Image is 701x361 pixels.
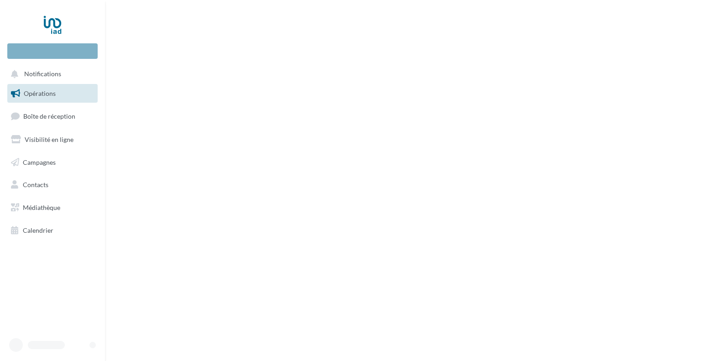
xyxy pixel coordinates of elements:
[24,89,56,97] span: Opérations
[25,136,73,143] span: Visibilité en ligne
[5,130,99,149] a: Visibilité en ligne
[5,198,99,217] a: Médiathèque
[7,43,98,59] div: Nouvelle campagne
[5,175,99,194] a: Contacts
[24,70,61,78] span: Notifications
[23,158,56,166] span: Campagnes
[23,181,48,188] span: Contacts
[5,106,99,126] a: Boîte de réception
[23,226,53,234] span: Calendrier
[23,204,60,211] span: Médiathèque
[5,84,99,103] a: Opérations
[23,112,75,120] span: Boîte de réception
[5,221,99,240] a: Calendrier
[5,153,99,172] a: Campagnes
